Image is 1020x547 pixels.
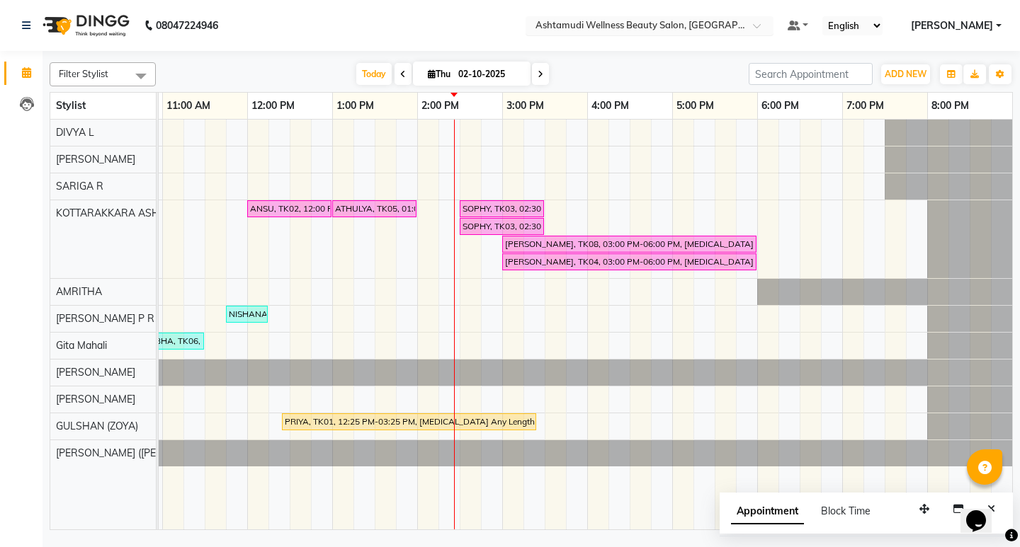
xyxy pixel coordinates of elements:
a: 1:00 PM [333,96,378,116]
a: 3:00 PM [503,96,548,116]
span: Gita Mahali [56,339,107,352]
a: 6:00 PM [758,96,803,116]
span: GULSHAN (ZOYA) [56,420,138,432]
a: 2:00 PM [418,96,463,116]
span: [PERSON_NAME] [56,366,135,379]
span: [PERSON_NAME] P R [56,312,154,325]
iframe: chat widget [960,490,1006,533]
div: ATHULYA, TK05, 01:00 PM-02:00 PM, Highlighting (Per Streaks) [334,202,415,215]
span: ADD NEW [885,69,926,79]
span: AMRITHA [56,285,102,298]
span: Appointment [731,499,804,524]
a: 4:00 PM [588,96,633,116]
span: [PERSON_NAME] [56,393,135,405]
div: PRIYA, TK01, 12:25 PM-03:25 PM, [MEDICAL_DATA] Any Length Offer [283,415,535,428]
span: Filter Stylist [59,68,108,79]
span: DIVYA L [56,126,94,139]
a: 12:00 PM [248,96,298,116]
div: SOPHY, TK03, 02:30 PM-03:30 PM, Fruit Facial [461,220,543,233]
span: [PERSON_NAME] [56,153,135,166]
input: 2025-10-02 [454,64,525,85]
div: NISHANA, TK07, 11:45 AM-12:15 PM, U Cut [227,308,266,321]
span: Thu [424,69,454,79]
div: [PERSON_NAME], TK08, 03:00 PM-06:00 PM, [MEDICAL_DATA] Any Length Offer [504,238,755,251]
div: PRADHIBHA, TK06, 10:30 AM-11:30 AM, Layer Cut [121,335,203,347]
span: Today [356,63,392,85]
span: [PERSON_NAME] [911,18,993,33]
input: Search Appointment [749,63,873,85]
span: Stylist [56,99,86,112]
div: SOPHY, TK03, 02:30 PM-03:30 PM, Fruit Facial [461,202,543,215]
a: 11:00 AM [163,96,214,116]
b: 08047224946 [156,6,218,45]
a: 7:00 PM [843,96,888,116]
button: ADD NEW [881,64,930,84]
span: KOTTARAKKARA ASHTAMUDI [56,207,197,219]
span: [PERSON_NAME] ([PERSON_NAME]) [56,447,223,459]
a: 8:00 PM [928,96,973,116]
img: logo [36,6,133,45]
div: ANSU, TK02, 12:00 PM-01:00 PM, Hair Spa [249,202,330,215]
a: 5:00 PM [673,96,718,116]
div: [PERSON_NAME], TK04, 03:00 PM-06:00 PM, [MEDICAL_DATA] Any Length Offer [504,255,755,268]
span: Block Time [821,505,871,517]
span: SARIGA R [56,180,103,192]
